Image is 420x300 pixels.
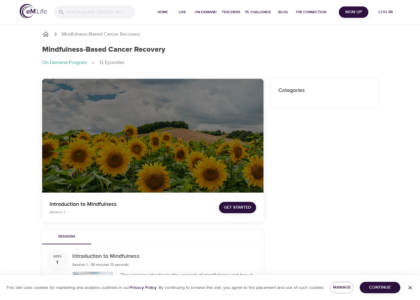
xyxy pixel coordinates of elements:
[42,45,165,54] h1: Mindfulness-Based Cancer Recovery
[72,262,129,267] span: Session 1 - 58 minutes 13 seconds
[330,282,353,293] button: Manage
[56,259,58,266] div: 1
[278,86,370,95] h6: Categories
[339,6,368,18] button: Sign Up
[222,9,240,15] span: Teachers
[67,6,135,19] input: Find programs, teachers, etc...
[62,31,140,38] p: Mindfulness-Based Cancer Recovery
[373,8,398,16] span: Log in
[53,254,61,259] div: Sess
[72,252,140,261] h6: Introduction to Mindfulness
[120,272,256,293] div: This session introduces the concept of mindfulness and how it can help to manage day-to-day stres...
[50,200,203,208] p: Introduction to Mindfulness
[20,4,47,18] img: logo
[46,234,88,240] span: Sessions
[219,202,256,213] button: Get Started
[130,285,157,290] a: Privacy Policy
[42,59,378,66] nav: breadcrumb
[295,9,326,15] span: The Connection
[42,30,378,38] nav: breadcrumb
[99,59,125,66] p: 12 Episodes
[175,9,190,15] span: Live
[276,9,291,15] span: Blog
[42,59,87,66] p: On-Demand Program
[365,284,395,291] span: Continue
[341,8,366,16] span: Sign Up
[195,9,217,15] span: On-Demand
[245,9,271,15] span: 1% Challenge
[360,282,400,293] button: Continue
[371,6,400,18] button: Log in
[50,209,203,215] p: Session 1
[155,9,170,15] span: Home
[335,284,348,291] span: Manage
[224,204,251,211] span: Get Started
